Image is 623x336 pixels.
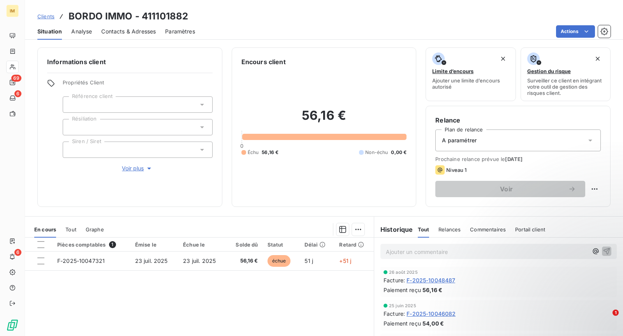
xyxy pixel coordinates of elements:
span: 51 j [304,257,313,264]
h2: 56,16 € [241,108,407,131]
input: Ajouter une valeur [69,124,76,131]
span: 23 juil. 2025 [135,257,168,264]
span: 56,16 € [262,149,278,156]
span: Facture : [384,310,405,318]
span: Surveiller ce client en intégrant votre outil de gestion des risques client. [527,77,604,96]
h6: Encours client [241,57,286,66]
div: IM [6,5,19,17]
button: Voir [435,181,585,197]
span: 54,00 € [422,319,444,327]
span: 25 juin 2025 [389,303,416,308]
div: Échue le [183,241,222,248]
span: Commentaires [470,226,506,233]
span: Gestion du risque [527,68,571,74]
iframe: Intercom live chat [597,310,615,328]
span: Échu [248,149,259,156]
span: 0 [240,143,243,149]
span: 69 [11,75,21,82]
span: Analyse [71,28,92,35]
button: Actions [556,25,595,38]
span: Limite d’encours [432,68,473,74]
span: Clients [37,13,55,19]
button: Gestion du risqueSurveiller ce client en intégrant votre outil de gestion des risques client. [521,47,611,101]
div: Délai [304,241,330,248]
span: 56,16 € [231,257,258,265]
span: [DATE] [505,156,523,162]
span: échue [268,255,291,267]
div: Retard [339,241,369,248]
span: 0,00 € [391,149,407,156]
span: Ajouter une limite d’encours autorisé [432,77,509,90]
h6: Informations client [47,57,213,66]
span: Situation [37,28,62,35]
span: +51 j [339,257,351,264]
span: 6 [14,90,21,97]
span: 1 [109,241,116,248]
button: Limite d’encoursAjouter une limite d’encours autorisé [426,47,516,101]
span: F-2025-10048487 [407,276,455,284]
span: Paiement reçu [384,319,421,327]
span: F-2025-10047321 [57,257,105,264]
span: Facture : [384,276,405,284]
span: 1 [612,310,619,316]
div: Statut [268,241,296,248]
input: Ajouter une valeur [69,146,76,153]
div: Émise le [135,241,174,248]
span: A paramétrer [442,136,477,144]
span: 56,16 € [422,286,442,294]
span: F-2025-10046082 [407,310,456,318]
span: 23 juil. 2025 [183,257,216,264]
span: Portail client [515,226,545,233]
span: Prochaine relance prévue le [435,156,601,162]
span: Propriétés Client [63,79,213,90]
span: Paramètres [165,28,195,35]
span: En cours [34,226,56,233]
img: Logo LeanPay [6,319,19,331]
span: Voir plus [122,164,153,172]
span: 6 [14,249,21,256]
div: Pièces comptables [57,241,126,248]
h6: Historique [374,225,413,234]
span: Paiement reçu [384,286,421,294]
span: Relances [438,226,461,233]
h3: BORDO IMMO - 411101882 [69,9,188,23]
span: Niveau 1 [446,167,466,173]
h6: Relance [435,115,601,125]
div: Solde dû [231,241,258,248]
span: Tout [418,226,429,233]
span: Non-échu [365,149,388,156]
span: Tout [65,226,76,233]
a: Clients [37,12,55,20]
input: Ajouter une valeur [69,101,76,108]
span: Voir [445,186,568,192]
button: Voir plus [63,164,213,173]
span: Graphe [86,226,104,233]
span: Contacts & Adresses [101,28,156,35]
span: 26 août 2025 [389,270,418,275]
